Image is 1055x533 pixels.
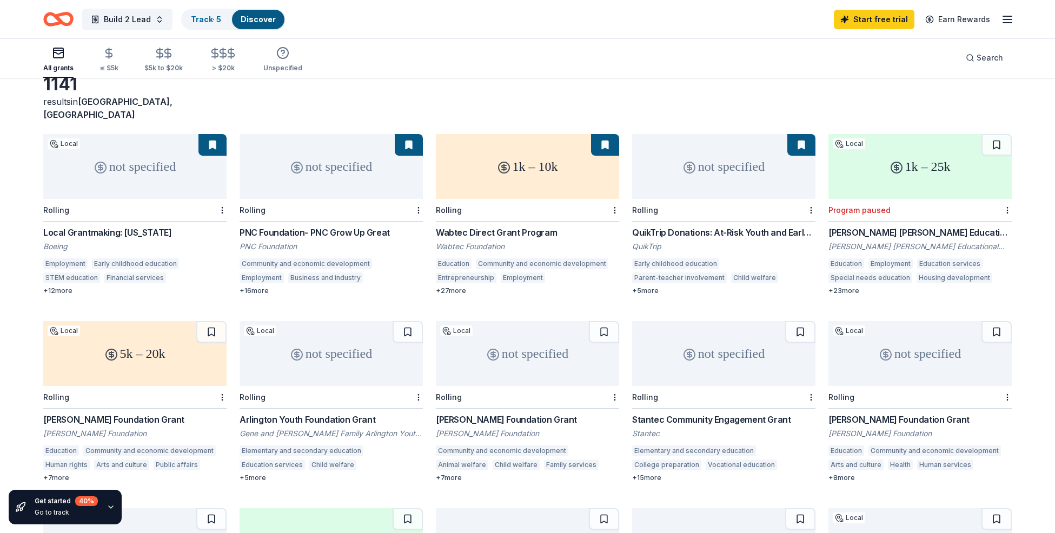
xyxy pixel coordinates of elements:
[309,459,356,470] div: Child welfare
[828,241,1012,252] div: [PERSON_NAME] [PERSON_NAME] Educational Trust
[263,42,302,78] button: Unspecified
[240,134,423,199] div: not specified
[436,287,619,295] div: + 27 more
[436,226,619,239] div: Wabtec Direct Grant Program
[240,392,266,402] div: Rolling
[440,325,473,336] div: Local
[834,10,914,29] a: Start free trial
[82,9,172,30] button: Build 2 Lead
[917,258,983,269] div: Education services
[240,205,266,215] div: Rolling
[436,205,462,215] div: Rolling
[35,496,98,506] div: Get started
[240,445,363,456] div: Elementary and secondary education
[544,459,599,470] div: Family services
[240,226,423,239] div: PNC Foundation- PNC Grow Up Great
[868,258,913,269] div: Employment
[43,474,227,482] div: + 7 more
[104,13,151,26] span: Build 2 Lead
[833,512,865,523] div: Local
[43,428,227,439] div: [PERSON_NAME] Foundation
[632,474,815,482] div: + 15 more
[632,134,815,295] a: not specifiedRollingQuikTrip Donations: At-Risk Youth and Early Childhood EducationQuikTripEarly ...
[240,321,423,386] div: not specified
[43,6,74,32] a: Home
[501,272,545,283] div: Employment
[144,64,183,72] div: $5k to $20k
[240,241,423,252] div: PNC Foundation
[43,134,227,295] a: not specifiedLocalRollingLocal Grantmaking: [US_STATE]BoeingEmploymentEarly childhood educationST...
[43,445,79,456] div: Education
[240,428,423,439] div: Gene and [PERSON_NAME] Family Arlington Youth Foundation
[632,205,658,215] div: Rolling
[828,445,864,456] div: Education
[99,43,118,78] button: ≤ $5k
[436,134,619,295] a: 1k – 10kRollingWabtec Direct Grant ProgramWabtec FoundationEducationCommunity and economic develo...
[436,413,619,426] div: [PERSON_NAME] Foundation Grant
[632,459,701,470] div: College preparation
[43,413,227,426] div: [PERSON_NAME] Foundation Grant
[240,474,423,482] div: + 5 more
[476,258,608,269] div: Community and economic development
[828,134,1012,295] a: 1k – 25kLocalProgram paused[PERSON_NAME] [PERSON_NAME] Educational Trust Grant[PERSON_NAME] [PERS...
[43,64,74,72] div: All grants
[828,287,1012,295] div: + 23 more
[43,226,227,239] div: Local Grantmaking: [US_STATE]
[632,272,727,283] div: Parent-teacher involvement
[828,392,854,402] div: Rolling
[632,392,658,402] div: Rolling
[104,272,166,283] div: Financial services
[828,321,1012,386] div: not specified
[888,459,913,470] div: Health
[209,43,237,78] button: > $20k
[43,459,90,470] div: Human rights
[632,445,756,456] div: Elementary and secondary education
[919,10,997,29] a: Earn Rewards
[731,272,778,283] div: Child welfare
[632,226,815,239] div: QuikTrip Donations: At-Risk Youth and Early Childhood Education
[43,287,227,295] div: + 12 more
[191,15,221,24] a: Track· 5
[144,43,183,78] button: $5k to $20k
[436,321,619,386] div: not specified
[94,459,149,470] div: Arts and culture
[632,134,815,199] div: not specified
[43,392,69,402] div: Rolling
[632,241,815,252] div: QuikTrip
[828,226,1012,239] div: [PERSON_NAME] [PERSON_NAME] Educational Trust Grant
[240,258,372,269] div: Community and economic development
[632,428,815,439] div: Stantec
[240,459,305,470] div: Education services
[632,258,719,269] div: Early childhood education
[43,134,227,199] div: not specified
[436,272,496,283] div: Entrepreneurship
[240,272,284,283] div: Employment
[154,459,200,470] div: Public affairs
[48,138,80,149] div: Local
[240,413,423,426] div: Arlington Youth Foundation Grant
[632,287,815,295] div: + 5 more
[288,272,363,283] div: Business and industry
[957,47,1012,69] button: Search
[828,459,884,470] div: Arts and culture
[833,325,865,336] div: Local
[43,95,227,121] div: results
[92,258,179,269] div: Early childhood education
[83,445,216,456] div: Community and economic development
[43,321,227,386] div: 5k – 20k
[43,42,74,78] button: All grants
[43,272,100,283] div: STEM education
[632,413,815,426] div: Stantec Community Engagement Grant
[828,413,1012,426] div: [PERSON_NAME] Foundation Grant
[436,258,472,269] div: Education
[436,459,488,470] div: Animal welfare
[493,459,540,470] div: Child welfare
[828,428,1012,439] div: [PERSON_NAME] Foundation
[436,445,568,456] div: Community and economic development
[99,64,118,72] div: ≤ $5k
[868,445,1001,456] div: Community and economic development
[436,134,619,199] div: 1k – 10k
[240,287,423,295] div: + 16 more
[828,272,912,283] div: Special needs education
[828,205,891,215] div: Program paused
